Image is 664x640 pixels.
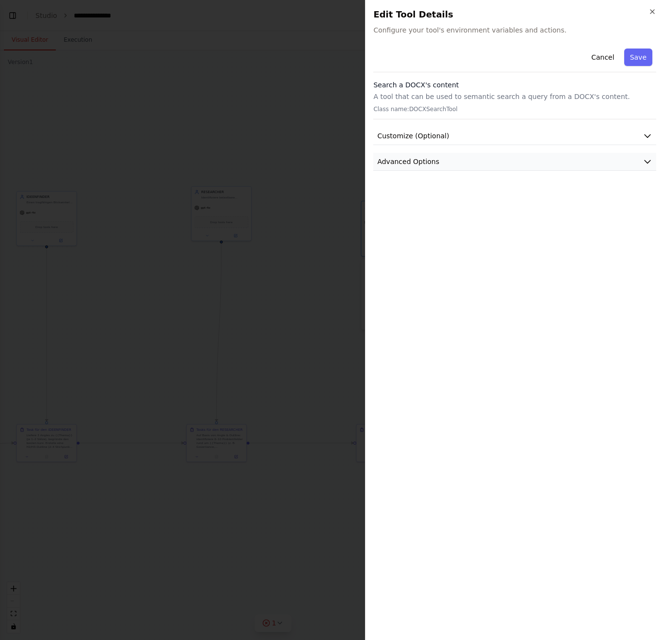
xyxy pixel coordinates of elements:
[373,92,656,101] p: A tool that can be used to semantic search a query from a DOCX's content.
[377,131,449,141] span: Customize (Optional)
[373,80,656,90] h3: Search a DOCX's content
[377,157,439,166] span: Advanced Options
[373,127,656,145] button: Customize (Optional)
[373,8,656,21] h2: Edit Tool Details
[373,105,656,113] p: Class name: DOCXSearchTool
[624,49,652,66] button: Save
[373,153,656,171] button: Advanced Options
[585,49,620,66] button: Cancel
[373,25,656,35] span: Configure your tool's environment variables and actions.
